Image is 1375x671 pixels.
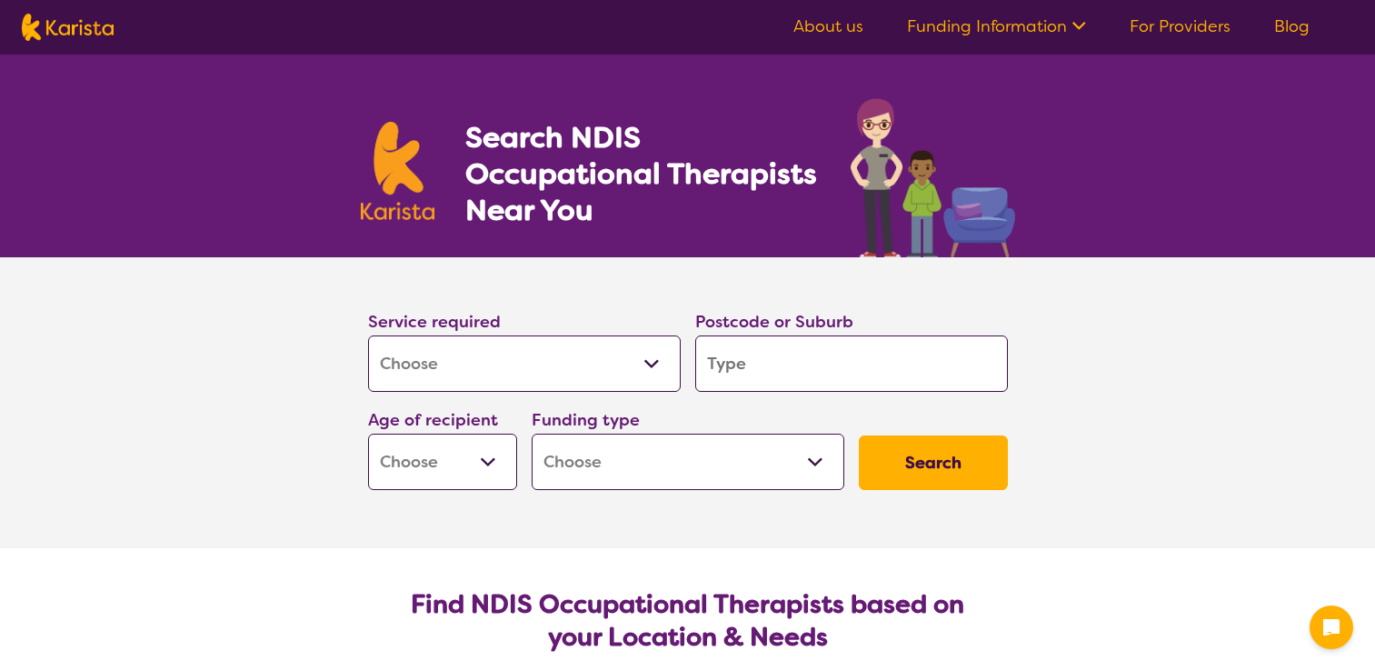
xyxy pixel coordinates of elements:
[368,409,498,431] label: Age of recipient
[22,14,114,41] img: Karista logo
[859,436,1008,490] button: Search
[532,409,640,431] label: Funding type
[1274,15,1310,37] a: Blog
[695,335,1008,392] input: Type
[1130,15,1231,37] a: For Providers
[793,15,863,37] a: About us
[368,311,501,333] label: Service required
[465,119,819,228] h1: Search NDIS Occupational Therapists Near You
[361,122,435,220] img: Karista logo
[851,98,1015,257] img: occupational-therapy
[695,311,853,333] label: Postcode or Suburb
[383,588,993,654] h2: Find NDIS Occupational Therapists based on your Location & Needs
[907,15,1086,37] a: Funding Information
